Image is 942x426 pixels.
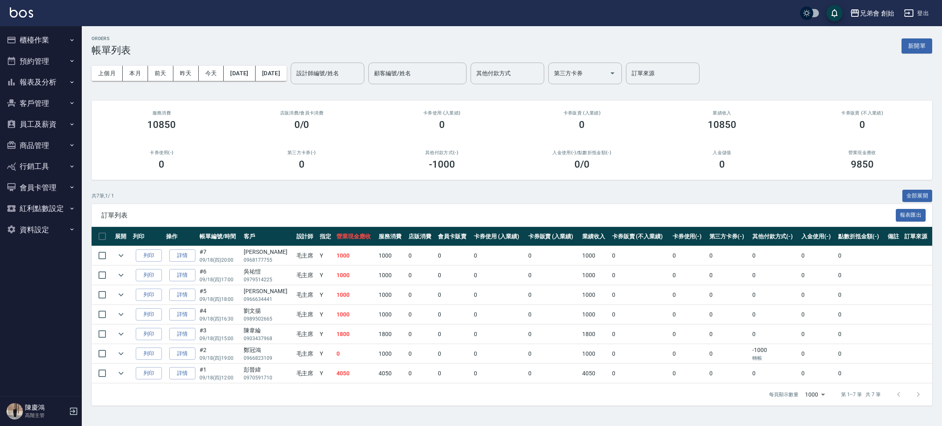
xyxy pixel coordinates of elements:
button: 全部展開 [902,190,933,202]
td: 0 [526,344,581,363]
h2: ORDERS [92,36,131,41]
th: 營業現金應收 [334,227,377,246]
div: 鄭冠鴻 [244,346,292,354]
button: 會員卡管理 [3,177,78,198]
button: 列印 [136,328,162,341]
td: 1000 [334,266,377,285]
button: 列印 [136,308,162,321]
td: 0 [610,266,671,285]
h3: -1000 [429,159,455,170]
td: 0 [707,246,750,265]
button: 資料設定 [3,219,78,240]
td: 0 [836,266,886,285]
h3: 9850 [851,159,874,170]
td: 0 [671,285,707,305]
td: 0 [472,364,526,383]
td: 1800 [334,325,377,344]
td: 0 [472,285,526,305]
button: 上個月 [92,66,123,81]
button: 今天 [199,66,224,81]
button: 員工及薪資 [3,114,78,135]
h2: 卡券使用 (入業績) [381,110,502,116]
button: expand row [115,348,127,360]
td: 0 [707,305,750,324]
td: 0 [799,246,836,265]
th: 店販消費 [406,227,436,246]
button: expand row [115,289,127,301]
td: #6 [197,266,242,285]
h2: 其他付款方式(-) [381,150,502,155]
td: 0 [406,266,436,285]
td: 0 [799,325,836,344]
td: 0 [436,285,472,305]
td: 1000 [377,305,406,324]
h3: 10850 [708,119,736,130]
td: 0 [472,246,526,265]
td: #4 [197,305,242,324]
td: #1 [197,364,242,383]
h3: 帳單列表 [92,45,131,56]
th: 設計師 [294,227,318,246]
td: 0 [526,305,581,324]
h3: 0 [159,159,164,170]
td: 毛主席 [294,246,318,265]
td: 1000 [377,344,406,363]
a: 報表匯出 [896,211,926,219]
td: 0 [472,325,526,344]
p: 每頁顯示數量 [769,391,798,398]
h2: 入金使用(-) /點數折抵金額(-) [522,150,642,155]
h3: 0 [299,159,305,170]
h2: 業績收入 [662,110,783,116]
td: 0 [671,325,707,344]
td: 4050 [580,364,610,383]
td: 0 [436,246,472,265]
td: Y [318,266,335,285]
button: 報表匯出 [896,209,926,222]
td: 4050 [334,364,377,383]
p: 09/18 (四) 12:00 [200,374,240,381]
td: 0 [406,305,436,324]
td: 0 [436,325,472,344]
td: 0 [334,344,377,363]
th: 備註 [886,227,903,246]
button: 櫃檯作業 [3,29,78,51]
a: 詳情 [169,328,195,341]
td: 1000 [580,246,610,265]
div: [PERSON_NAME] [244,248,292,256]
div: 陳韋綸 [244,326,292,335]
h3: 0/0 [294,119,310,130]
p: 共 7 筆, 1 / 1 [92,192,114,200]
h3: 0 /0 [574,159,590,170]
button: expand row [115,367,127,379]
td: 1000 [377,246,406,265]
th: 客戶 [242,227,294,246]
td: 0 [707,285,750,305]
th: 操作 [164,227,197,246]
th: 第三方卡券(-) [707,227,750,246]
td: 0 [671,246,707,265]
button: [DATE] [224,66,255,81]
td: #3 [197,325,242,344]
button: 列印 [136,348,162,360]
p: 0970591710 [244,374,292,381]
div: 劉文揚 [244,307,292,315]
p: 0966634441 [244,296,292,303]
td: 0 [526,325,581,344]
td: 0 [526,266,581,285]
button: 列印 [136,249,162,262]
button: 前天 [148,66,173,81]
td: 1000 [334,285,377,305]
td: 0 [799,305,836,324]
p: 09/18 (四) 19:00 [200,354,240,362]
td: 0 [750,325,800,344]
td: 0 [436,364,472,383]
button: 列印 [136,367,162,380]
td: Y [318,325,335,344]
th: 訂單來源 [902,227,932,246]
td: 毛主席 [294,285,318,305]
p: 09/18 (四) 17:00 [200,276,240,283]
td: 0 [750,305,800,324]
p: 09/18 (四) 20:00 [200,256,240,264]
th: 列印 [131,227,164,246]
th: 帳單編號/時間 [197,227,242,246]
